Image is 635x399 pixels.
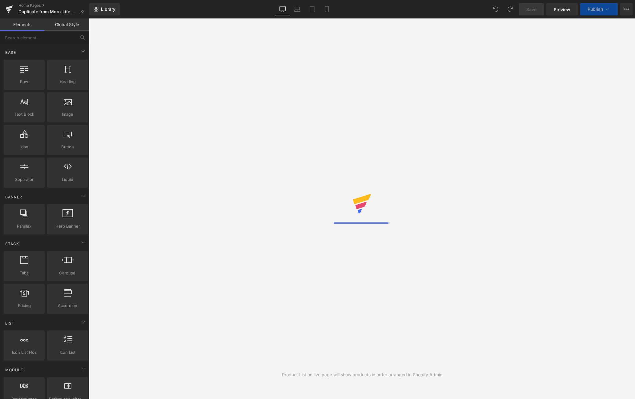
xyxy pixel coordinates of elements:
[6,144,43,150] span: Icon
[6,349,43,356] span: Icon List Hoz
[526,6,537,13] span: Save
[101,6,115,12] span: Library
[6,302,43,309] span: Pricing
[588,7,603,12] span: Publish
[489,3,502,15] button: Undo
[580,3,618,15] button: Publish
[5,194,23,200] span: Banner
[504,3,516,15] button: Redo
[6,270,43,276] span: Tabs
[18,3,89,8] a: Home Pages
[6,78,43,85] span: Row
[320,3,334,15] a: Mobile
[49,223,86,229] span: Hero Banner
[5,367,24,373] span: Module
[6,223,43,229] span: Parallax
[18,9,78,14] span: Duplicate from Mdrn-Life DDW Home
[49,270,86,276] span: Carousel
[5,320,15,326] span: List
[620,3,633,15] button: More
[49,111,86,118] span: Image
[49,176,86,183] span: Liquid
[49,302,86,309] span: Accordion
[305,3,320,15] a: Tablet
[5,50,17,55] span: Base
[282,371,442,378] div: Product List on live page will show products in order arranged in Shopify Admin
[5,241,20,247] span: Stack
[6,111,43,118] span: Text Block
[49,144,86,150] span: Button
[554,6,570,13] span: Preview
[89,3,120,15] a: New Library
[49,349,86,356] span: Icon List
[45,18,89,31] a: Global Style
[275,3,290,15] a: Desktop
[546,3,578,15] a: Preview
[49,78,86,85] span: Heading
[290,3,305,15] a: Laptop
[6,176,43,183] span: Separator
